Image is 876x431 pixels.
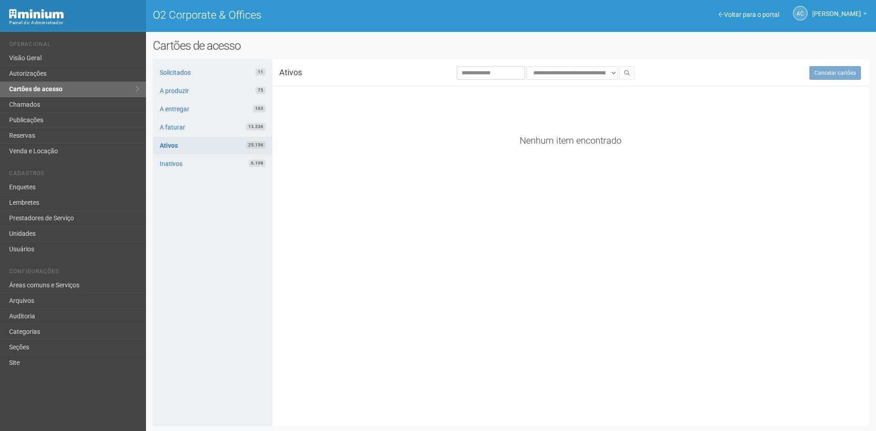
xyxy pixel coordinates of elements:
span: 13.336 [246,123,266,130]
a: A entregar163 [153,100,272,118]
a: [PERSON_NAME] [812,11,867,19]
a: Voltar para o portal [719,11,779,18]
div: Painel do Administrador [9,19,139,27]
h3: Ativos [272,68,372,77]
span: 75 [255,87,266,94]
span: 6.198 [249,160,266,167]
li: Cadastros [9,170,139,180]
a: AC [793,6,808,21]
a: Inativos6.198 [153,155,272,172]
span: Ana Carla de Carvalho Silva [812,1,861,17]
span: Nenhum item encontrado [520,135,621,146]
li: Configurações [9,268,139,278]
h1: O2 Corporate & Offices [153,9,504,21]
a: A faturar13.336 [153,119,272,136]
img: Minium [9,9,64,19]
span: 25.156 [246,141,266,149]
h2: Cartões de acesso [153,39,869,52]
a: A produzir75 [153,82,272,99]
span: 163 [253,105,266,112]
a: Ativos25.156 [153,137,272,154]
span: 11 [255,68,266,76]
a: Solicitados11 [153,64,272,81]
li: Operacional [9,41,139,51]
